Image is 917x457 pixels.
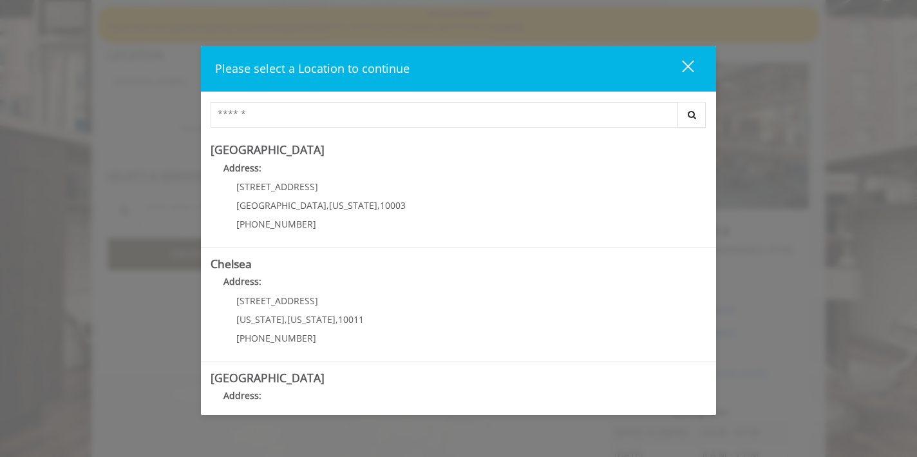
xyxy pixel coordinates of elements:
[377,199,380,211] span: ,
[685,110,699,119] i: Search button
[223,389,261,402] b: Address:
[287,313,336,326] span: [US_STATE]
[236,199,326,211] span: [GEOGRAPHIC_DATA]
[667,59,693,79] div: close dialog
[336,313,338,326] span: ,
[211,142,325,157] b: [GEOGRAPHIC_DATA]
[338,313,364,326] span: 10011
[211,102,706,134] div: Center Select
[236,180,318,193] span: [STREET_ADDRESS]
[236,332,316,344] span: [PHONE_NUMBER]
[223,275,261,287] b: Address:
[329,199,377,211] span: [US_STATE]
[658,55,702,82] button: close dialog
[236,218,316,230] span: [PHONE_NUMBER]
[326,199,329,211] span: ,
[223,162,261,174] b: Address:
[211,370,325,385] b: [GEOGRAPHIC_DATA]
[211,256,252,271] b: Chelsea
[211,102,678,128] input: Search Center
[380,199,406,211] span: 10003
[215,61,410,76] span: Please select a Location to continue
[236,295,318,307] span: [STREET_ADDRESS]
[285,313,287,326] span: ,
[236,313,285,326] span: [US_STATE]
